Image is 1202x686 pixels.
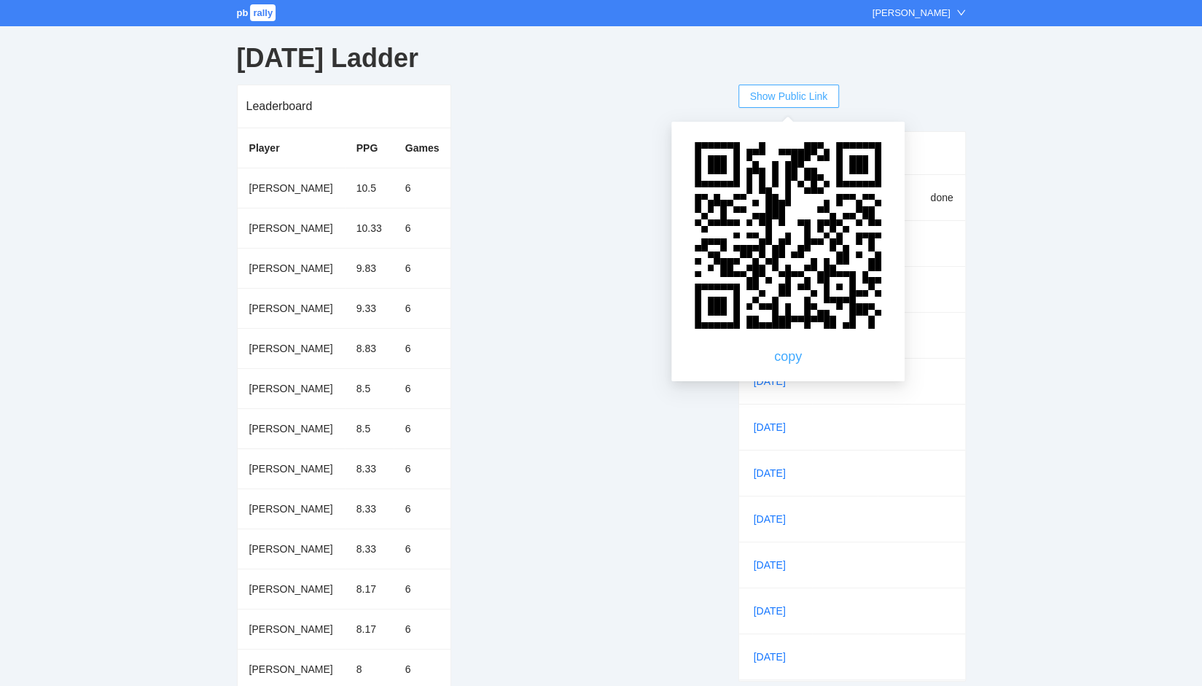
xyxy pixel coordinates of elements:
td: 6 [394,368,451,408]
td: 6 [394,609,451,649]
td: [PERSON_NAME] [238,609,345,649]
div: PPG [356,140,382,156]
td: 9.83 [345,248,394,288]
button: Show Public Link [738,85,840,108]
td: 6 [394,328,451,368]
td: [PERSON_NAME] [238,248,345,288]
a: [DATE] [751,508,800,530]
td: 8.33 [345,529,394,569]
td: [PERSON_NAME] [238,288,345,328]
div: [PERSON_NAME] [873,6,951,20]
td: 8.5 [345,368,394,408]
td: [PERSON_NAME] [238,168,345,208]
span: rally [250,4,276,21]
td: 6 [394,448,451,488]
div: [DATE] Ladder [237,32,966,85]
span: pb [237,7,249,18]
td: 8.17 [345,609,394,649]
td: [PERSON_NAME] [238,208,345,248]
a: [DATE] [751,462,800,484]
td: [PERSON_NAME] [238,408,345,448]
td: [PERSON_NAME] [238,328,345,368]
a: pbrally [237,7,278,18]
td: 8.83 [345,328,394,368]
td: [PERSON_NAME] [238,448,345,488]
td: 10.33 [345,208,394,248]
td: [PERSON_NAME] [238,368,345,408]
a: copy [774,349,802,364]
td: [PERSON_NAME] [238,569,345,609]
td: 6 [394,168,451,208]
td: 10.5 [345,168,394,208]
div: Leaderboard [246,85,442,127]
a: [DATE] [751,554,800,576]
td: 6 [394,488,451,529]
span: down [956,8,966,17]
div: Player [249,140,333,156]
a: [DATE] [751,416,800,438]
td: 9.33 [345,288,394,328]
td: 6 [394,288,451,328]
td: [PERSON_NAME] [238,488,345,529]
td: 8.33 [345,448,394,488]
div: Games [405,140,440,156]
td: [PERSON_NAME] [238,529,345,569]
td: done [878,175,965,221]
a: [DATE] [751,646,800,668]
span: Show Public Link [750,88,828,104]
td: 8.5 [345,408,394,448]
td: 6 [394,208,451,248]
td: 6 [394,248,451,288]
a: [DATE] [751,600,800,622]
td: 6 [394,569,451,609]
td: 8.33 [345,488,394,529]
td: 6 [394,529,451,569]
td: 8.17 [345,569,394,609]
td: 6 [394,408,451,448]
